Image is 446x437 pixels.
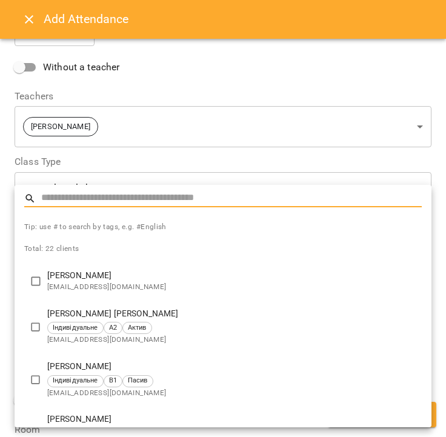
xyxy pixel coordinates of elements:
span: Індивідуальне [48,323,103,333]
span: Total: 22 clients [24,244,79,253]
p: [PERSON_NAME] [47,361,422,373]
span: Tip: use # to search by tags, e.g. #English [24,221,422,233]
span: Актив [123,323,151,333]
p: [PERSON_NAME] [47,270,422,282]
span: А2 [104,323,122,333]
p: [PERSON_NAME] [47,413,422,425]
span: В1 [104,376,122,386]
span: [EMAIL_ADDRESS][DOMAIN_NAME] [47,281,422,293]
span: Індивідуальне [48,376,103,386]
span: Пасив [123,376,153,386]
span: [EMAIL_ADDRESS][DOMAIN_NAME] [47,334,422,346]
p: [PERSON_NAME] [PERSON_NAME] [47,308,422,320]
span: [EMAIL_ADDRESS][DOMAIN_NAME] [47,387,422,399]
